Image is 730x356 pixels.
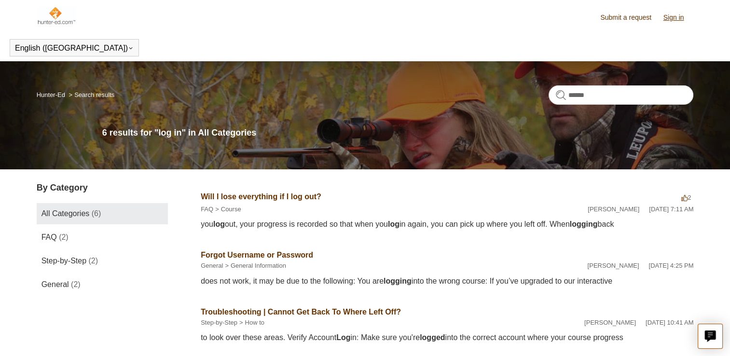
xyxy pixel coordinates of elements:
span: (2) [59,233,69,241]
span: 2 [681,194,691,201]
a: Will I lose everything if I log out? [201,192,321,201]
a: How to [245,319,264,326]
em: log [213,220,225,228]
a: FAQ (2) [37,227,168,248]
img: Hunter-Ed Help Center home page [37,6,76,25]
a: General Information [231,262,286,269]
a: Submit a request [600,13,661,23]
li: General [201,261,223,271]
div: does not work, it may be due to the following: You are into the wrong course: If you’ve upgraded ... [201,275,693,287]
a: Sign in [663,13,694,23]
li: Search results [67,91,115,98]
a: FAQ [201,205,213,213]
time: 05/15/2024, 10:41 [646,319,693,326]
li: General Information [223,261,286,271]
span: Step-by-Step [41,257,86,265]
span: (2) [71,280,81,288]
em: logged [420,333,445,342]
em: Log [336,333,350,342]
span: (2) [89,257,98,265]
em: logging [384,277,412,285]
li: Step-by-Step [201,318,237,328]
time: 05/20/2025, 16:25 [648,262,693,269]
a: Step-by-Step [201,319,237,326]
button: Live chat [698,324,723,349]
span: (6) [92,209,101,218]
span: General [41,280,69,288]
li: [PERSON_NAME] [584,318,636,328]
li: How to [237,318,264,328]
a: Step-by-Step (2) [37,250,168,272]
em: log [388,220,399,228]
time: 08/08/2022, 07:11 [649,205,693,213]
em: logging [570,220,598,228]
h1: 6 results for "log in" in All Categories [102,126,694,139]
a: Forgot Username or Password [201,251,313,259]
a: Course [221,205,241,213]
span: FAQ [41,233,57,241]
li: Course [213,205,241,214]
h3: By Category [37,181,168,194]
input: Search [549,85,693,105]
a: General [201,262,223,269]
div: you out, your progress is recorded so that when you in again, you can pick up where you left off.... [201,219,693,230]
li: FAQ [201,205,213,214]
button: English ([GEOGRAPHIC_DATA]) [15,44,134,53]
a: General (2) [37,274,168,295]
li: Hunter-Ed [37,91,67,98]
li: [PERSON_NAME] [588,205,639,214]
li: [PERSON_NAME] [587,261,639,271]
span: All Categories [41,209,90,218]
a: Hunter-Ed [37,91,65,98]
a: All Categories (6) [37,203,168,224]
div: to look over these areas. Verify Account in: Make sure you're into the correct account where your... [201,332,693,343]
a: Troubleshooting | Cannot Get Back To Where Left Off? [201,308,401,316]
